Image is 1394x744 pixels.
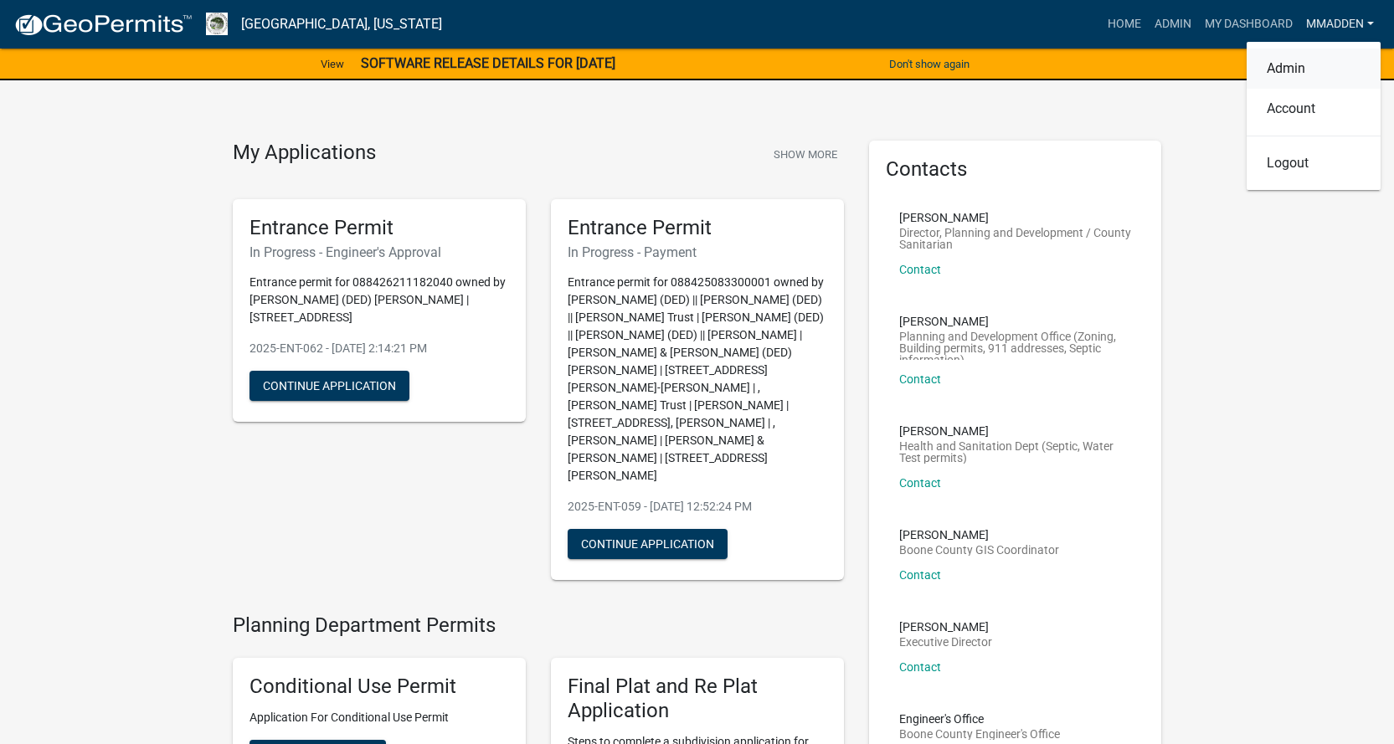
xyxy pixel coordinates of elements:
[1148,8,1198,40] a: Admin
[767,141,844,168] button: Show More
[886,157,1145,182] h5: Contacts
[361,55,615,71] strong: SOFTWARE RELEASE DETAILS FOR [DATE]
[899,529,1059,541] p: [PERSON_NAME]
[249,244,509,260] h6: In Progress - Engineer's Approval
[1247,49,1381,89] a: Admin
[899,331,1132,360] p: Planning and Development Office (Zoning, Building permits, 911 addresses, Septic information)
[899,660,941,674] a: Contact
[249,216,509,240] h5: Entrance Permit
[899,713,1060,725] p: Engineer's Office
[206,13,228,35] img: Boone County, Iowa
[249,675,509,699] h5: Conditional Use Permit
[249,340,509,357] p: 2025-ENT-062 - [DATE] 2:14:21 PM
[314,50,351,78] a: View
[233,613,844,638] h4: Planning Department Permits
[233,141,376,166] h4: My Applications
[899,440,1132,464] p: Health and Sanitation Dept (Septic, Water Test permits)
[899,372,941,386] a: Contact
[1101,8,1148,40] a: Home
[899,544,1059,556] p: Boone County GIS Coordinator
[568,216,827,240] h5: Entrance Permit
[568,244,827,260] h6: In Progress - Payment
[1299,8,1381,40] a: mmadden
[1247,143,1381,183] a: Logout
[899,621,992,633] p: [PERSON_NAME]
[899,476,941,490] a: Contact
[249,709,509,726] p: Application For Conditional Use Permit
[899,263,941,276] a: Contact
[568,498,827,516] p: 2025-ENT-059 - [DATE] 12:52:24 PM
[899,316,1132,327] p: [PERSON_NAME]
[568,274,827,485] p: Entrance permit for 088425083300001 owned by [PERSON_NAME] (DED) || [PERSON_NAME] (DED) || [PERSO...
[249,371,409,401] button: Continue Application
[882,50,976,78] button: Don't show again
[899,568,941,582] a: Contact
[1247,42,1381,190] div: mmadden
[249,274,509,326] p: Entrance permit for 088426211182040 owned by [PERSON_NAME] (DED) [PERSON_NAME] | [STREET_ADDRESS]
[1198,8,1299,40] a: My Dashboard
[899,425,1132,437] p: [PERSON_NAME]
[568,529,728,559] button: Continue Application
[899,212,1132,223] p: [PERSON_NAME]
[899,636,992,648] p: Executive Director
[568,675,827,723] h5: Final Plat and Re Plat Application
[1247,89,1381,129] a: Account
[899,227,1132,250] p: Director, Planning and Development / County Sanitarian
[899,728,1060,740] p: Boone County Engineer's Office
[241,10,442,38] a: [GEOGRAPHIC_DATA], [US_STATE]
